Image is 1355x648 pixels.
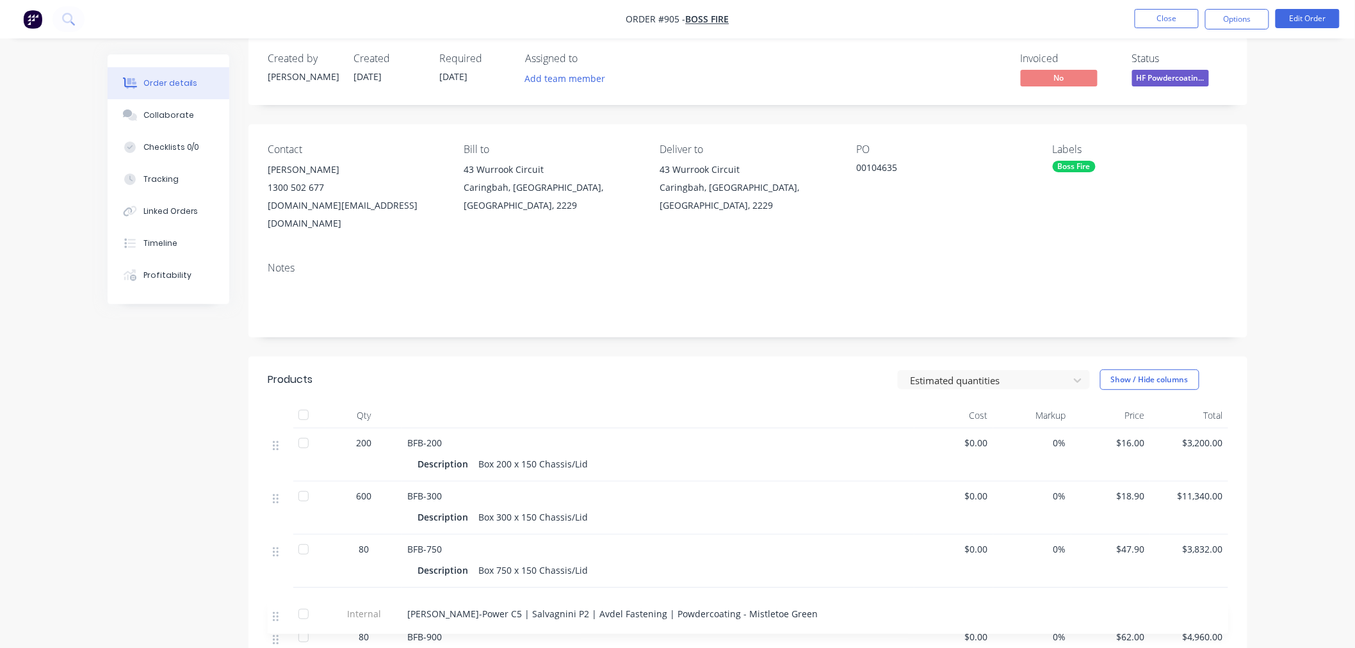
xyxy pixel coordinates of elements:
span: 80 [359,630,369,644]
button: Linked Orders [108,195,229,227]
button: Options [1205,9,1269,29]
a: Boss Fire [686,13,729,26]
button: Profitability [108,259,229,291]
span: $0.00 [920,630,988,644]
span: No [1021,70,1098,86]
button: Timeline [108,227,229,259]
div: Labels [1053,143,1228,156]
div: Status [1132,53,1228,65]
div: Cost [914,403,993,428]
div: 00104635 [856,161,1016,179]
span: $3,200.00 [1155,436,1224,450]
span: 0% [998,489,1067,503]
div: Qty [325,403,402,428]
div: 43 Wurrook Circuit [660,161,836,179]
span: BFB-900 [407,631,442,643]
div: Created [353,53,424,65]
span: 0% [998,436,1067,450]
span: [DATE] [353,70,382,83]
span: BFB-300 [407,490,442,502]
span: 80 [359,542,369,556]
button: Collaborate [108,99,229,131]
div: Caringbah, [GEOGRAPHIC_DATA], [GEOGRAPHIC_DATA], 2229 [660,179,836,215]
div: 1300 502 677 [268,179,443,197]
div: Deliver to [660,143,836,156]
button: Close [1135,9,1199,28]
div: [DOMAIN_NAME][EMAIL_ADDRESS][DOMAIN_NAME] [268,197,443,232]
div: Required [439,53,510,65]
span: $0.00 [920,489,988,503]
div: 43 Wurrook CircuitCaringbah, [GEOGRAPHIC_DATA], [GEOGRAPHIC_DATA], 2229 [660,161,836,215]
button: Tracking [108,163,229,195]
span: BFB-750 [407,543,442,555]
div: Box 300 x 150 Chassis/Lid [473,508,593,526]
div: Caringbah, [GEOGRAPHIC_DATA], [GEOGRAPHIC_DATA], 2229 [464,179,639,215]
span: 600 [356,489,371,503]
div: Profitability [143,270,191,281]
div: Notes [268,262,1228,274]
div: Order details [143,77,198,89]
span: $11,340.00 [1155,489,1224,503]
div: Box 200 x 150 Chassis/Lid [473,455,593,473]
button: Add team member [525,70,612,87]
span: HF Powdercoatin... [1132,70,1209,86]
div: Bill to [464,143,639,156]
span: $3,832.00 [1155,542,1224,556]
span: $0.00 [920,542,988,556]
span: BFB-200 [407,437,442,449]
div: Total [1150,403,1229,428]
button: Checklists 0/0 [108,131,229,163]
span: $0.00 [920,436,988,450]
button: Edit Order [1276,9,1340,28]
div: Description [418,455,473,473]
div: [PERSON_NAME] [268,161,443,179]
div: Description [418,561,473,579]
div: Collaborate [143,109,194,121]
div: Description [418,508,473,526]
div: 43 Wurrook CircuitCaringbah, [GEOGRAPHIC_DATA], [GEOGRAPHIC_DATA], 2229 [464,161,639,215]
button: Order details [108,67,229,99]
span: $18.90 [1076,489,1145,503]
div: Checklists 0/0 [143,142,200,153]
div: Assigned to [525,53,653,65]
div: Linked Orders [143,206,199,217]
span: $47.90 [1076,542,1145,556]
div: Invoiced [1021,53,1117,65]
div: PO [856,143,1032,156]
div: Timeline [143,238,177,249]
span: $16.00 [1076,436,1145,450]
div: [PERSON_NAME]1300 502 677[DOMAIN_NAME][EMAIL_ADDRESS][DOMAIN_NAME] [268,161,443,232]
span: [DATE] [439,70,467,83]
span: $4,960.00 [1155,630,1224,644]
button: HF Powdercoatin... [1132,70,1209,89]
button: Show / Hide columns [1100,369,1199,390]
span: 0% [998,542,1067,556]
div: Box 750 x 150 Chassis/Lid [473,561,593,579]
div: Boss Fire [1053,161,1096,172]
img: Factory [23,10,42,29]
span: $62.00 [1076,630,1145,644]
div: Price [1071,403,1150,428]
div: [PERSON_NAME] [268,70,338,83]
div: Products [268,372,312,387]
div: 43 Wurrook Circuit [464,161,639,179]
div: Contact [268,143,443,156]
span: 0% [998,630,1067,644]
button: Add team member [518,70,612,87]
div: Markup [993,403,1072,428]
div: Created by [268,53,338,65]
span: 200 [356,436,371,450]
span: Order #905 - [626,13,686,26]
div: Tracking [143,174,179,185]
